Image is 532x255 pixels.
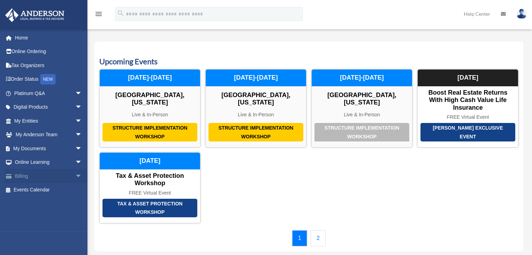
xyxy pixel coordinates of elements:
[75,155,89,170] span: arrow_drop_down
[516,9,527,19] img: User Pic
[311,230,326,246] a: 2
[5,31,93,45] a: Home
[312,112,412,118] div: Live & In-Person
[75,114,89,128] span: arrow_drop_down
[5,183,89,197] a: Events Calendar
[5,155,93,169] a: Online Learningarrow_drop_down
[205,69,306,147] a: Structure Implementation Workshop [GEOGRAPHIC_DATA], [US_STATE] Live & In-Person [DATE]-[DATE]
[100,153,200,169] div: [DATE]
[75,86,89,101] span: arrow_drop_down
[40,74,56,85] div: NEW
[5,169,93,183] a: Billingarrow_drop_down
[99,69,200,147] a: Structure Implementation Workshop [GEOGRAPHIC_DATA], [US_STATE] Live & In-Person [DATE]-[DATE]
[5,86,93,100] a: Platinum Q&Aarrow_drop_down
[5,72,93,87] a: Order StatusNEW
[5,58,93,72] a: Tax Organizers
[75,141,89,156] span: arrow_drop_down
[206,92,306,107] div: [GEOGRAPHIC_DATA], [US_STATE]
[99,56,518,67] h3: Upcoming Events
[208,123,303,141] div: Structure Implementation Workshop
[75,100,89,115] span: arrow_drop_down
[5,141,93,155] a: My Documentsarrow_drop_down
[102,123,197,141] div: Structure Implementation Workshop
[312,70,412,86] div: [DATE]-[DATE]
[3,8,66,22] img: Anderson Advisors Platinum Portal
[418,70,518,86] div: [DATE]
[206,70,306,86] div: [DATE]-[DATE]
[94,10,103,18] i: menu
[75,169,89,183] span: arrow_drop_down
[417,69,518,147] a: [PERSON_NAME] Exclusive Event Boost Real Estate Returns with High Cash Value Life Insurance FREE ...
[206,112,306,118] div: Live & In-Person
[100,190,200,196] div: FREE Virtual Event
[312,92,412,107] div: [GEOGRAPHIC_DATA], [US_STATE]
[100,172,200,187] div: Tax & Asset Protection Workshop
[314,123,409,141] div: Structure Implementation Workshop
[117,9,125,17] i: search
[100,70,200,86] div: [DATE]-[DATE]
[420,123,515,141] div: [PERSON_NAME] Exclusive Event
[94,12,103,18] a: menu
[99,152,200,223] a: Tax & Asset Protection Workshop Tax & Asset Protection Workshop FREE Virtual Event [DATE]
[100,92,200,107] div: [GEOGRAPHIC_DATA], [US_STATE]
[5,45,93,59] a: Online Ordering
[418,89,518,112] div: Boost Real Estate Returns with High Cash Value Life Insurance
[75,128,89,142] span: arrow_drop_down
[5,128,93,142] a: My Anderson Teamarrow_drop_down
[100,112,200,118] div: Live & In-Person
[102,199,197,217] div: Tax & Asset Protection Workshop
[311,69,412,147] a: Structure Implementation Workshop [GEOGRAPHIC_DATA], [US_STATE] Live & In-Person [DATE]-[DATE]
[5,114,93,128] a: My Entitiesarrow_drop_down
[418,114,518,120] div: FREE Virtual Event
[5,100,93,114] a: Digital Productsarrow_drop_down
[292,230,307,246] a: 1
